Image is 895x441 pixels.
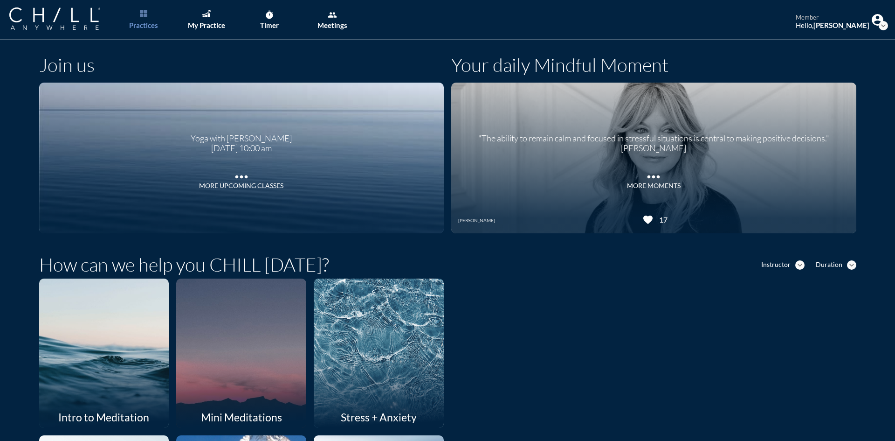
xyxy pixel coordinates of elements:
div: 17 [656,215,668,224]
div: Meetings [317,21,347,29]
div: MORE MOMENTS [627,182,681,190]
h1: Join us [39,54,95,76]
div: My Practice [188,21,225,29]
i: expand_more [795,260,805,270]
img: List [140,10,147,17]
div: Intro to Meditation [39,406,169,428]
div: Stress + Anxiety [314,406,444,428]
div: Mini Meditations [176,406,306,428]
div: member [796,14,869,21]
div: Timer [260,21,279,29]
h1: Your daily Mindful Moment [451,54,668,76]
div: "The ability to remain calm and focused in stressful situations is central to making positive dec... [463,126,845,154]
h1: How can we help you CHILL [DATE]? [39,253,329,276]
strong: [PERSON_NAME] [813,21,869,29]
div: [DATE] 10:00 am [191,143,292,154]
div: Yoga with [PERSON_NAME] [191,126,292,144]
div: [PERSON_NAME] [458,217,495,223]
div: Duration [816,261,842,269]
div: Instructor [761,261,791,269]
i: timer [265,10,274,20]
div: Hello, [796,21,869,29]
img: Company Logo [9,7,100,30]
i: favorite [642,214,654,225]
i: group [328,10,337,20]
a: Company Logo [9,7,119,31]
div: More Upcoming Classes [199,182,283,190]
i: more_horiz [644,168,663,182]
img: Graph [202,10,210,17]
div: Practices [129,21,158,29]
i: more_horiz [232,168,251,182]
img: Profile icon [872,14,883,26]
i: expand_more [847,260,856,270]
i: expand_more [879,21,888,30]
